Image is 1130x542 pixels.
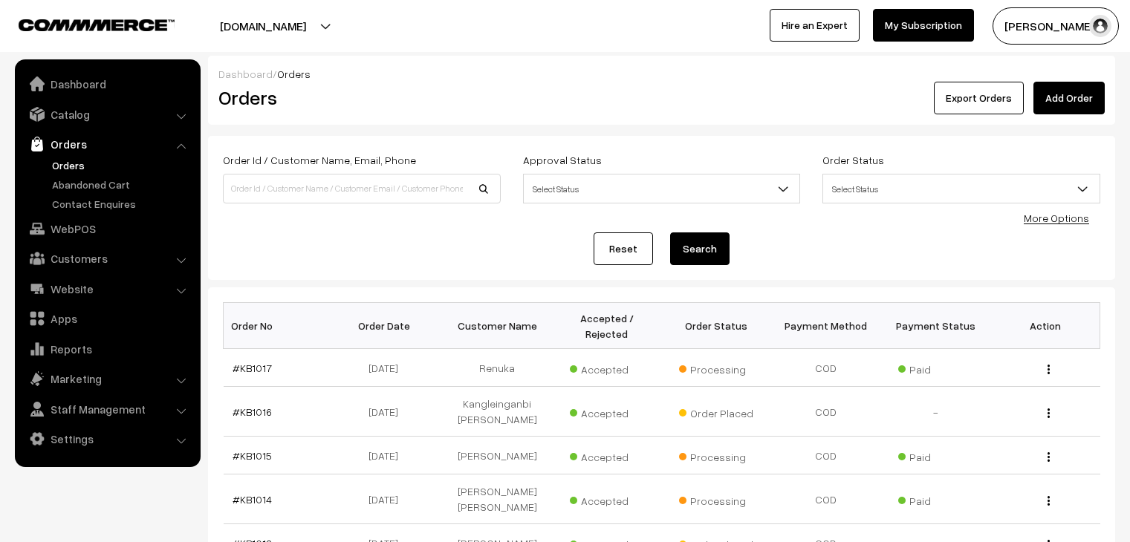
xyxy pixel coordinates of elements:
span: Paid [898,445,972,465]
a: COMMMERCE [19,15,149,33]
th: Customer Name [443,303,553,349]
span: Processing [679,445,753,465]
a: Dashboard [19,71,195,97]
a: Apps [19,305,195,332]
td: [PERSON_NAME] [PERSON_NAME] [443,474,553,524]
td: [DATE] [333,387,443,437]
a: Reports [19,336,195,362]
span: Accepted [570,489,644,509]
th: Accepted / Rejected [552,303,662,349]
td: - [881,387,991,437]
img: Menu [1048,496,1050,506]
a: Add Order [1033,82,1105,114]
td: Kangleinganbi [PERSON_NAME] [443,387,553,437]
a: Marketing [19,365,195,392]
th: Order No [224,303,334,349]
input: Order Id / Customer Name / Customer Email / Customer Phone [223,174,501,203]
td: [PERSON_NAME] [443,437,553,474]
img: Menu [1048,452,1050,462]
a: Orders [19,131,195,157]
a: Website [19,275,195,302]
img: Menu [1048,408,1050,418]
span: Accepted [570,445,644,465]
td: COD [771,437,881,474]
span: Select Status [524,176,800,202]
a: WebPOS [19,215,195,242]
a: #KB1015 [233,449,272,462]
td: [DATE] [333,474,443,524]
td: [DATE] [333,437,443,474]
a: Reset [594,232,653,265]
button: [PERSON_NAME]… [993,7,1119,45]
a: #KB1014 [233,493,272,506]
label: Order Status [822,152,884,168]
div: / [218,66,1105,82]
button: Search [670,232,730,265]
td: COD [771,474,881,524]
img: COMMMERCE [19,19,175,30]
button: Export Orders [934,82,1024,114]
span: Processing [679,489,753,509]
button: [DOMAIN_NAME] [168,7,358,45]
span: Paid [898,489,972,509]
a: Contact Enquires [48,196,195,212]
a: Settings [19,425,195,452]
td: COD [771,349,881,387]
span: Accepted [570,358,644,377]
a: Abandoned Cart [48,177,195,192]
h2: Orders [218,86,499,109]
span: Processing [679,358,753,377]
a: Staff Management [19,396,195,422]
th: Order Status [662,303,772,349]
a: #KB1016 [233,405,272,418]
td: [DATE] [333,349,443,387]
a: #KB1017 [233,362,272,374]
label: Approval Status [523,152,602,168]
th: Payment Status [881,303,991,349]
span: Order Placed [679,402,753,421]
img: user [1089,15,1111,37]
a: More Options [1024,212,1089,224]
span: Paid [898,358,972,377]
span: Accepted [570,402,644,421]
td: Renuka [443,349,553,387]
label: Order Id / Customer Name, Email, Phone [223,152,416,168]
span: Select Status [822,174,1100,203]
th: Action [990,303,1100,349]
a: Hire an Expert [770,9,860,42]
span: Orders [277,68,311,80]
a: Catalog [19,101,195,128]
td: COD [771,387,881,437]
span: Select Status [823,176,1100,202]
img: Menu [1048,365,1050,374]
a: Dashboard [218,68,273,80]
span: Select Status [523,174,801,203]
th: Payment Method [771,303,881,349]
a: My Subscription [873,9,974,42]
a: Customers [19,245,195,272]
th: Order Date [333,303,443,349]
a: Orders [48,157,195,173]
